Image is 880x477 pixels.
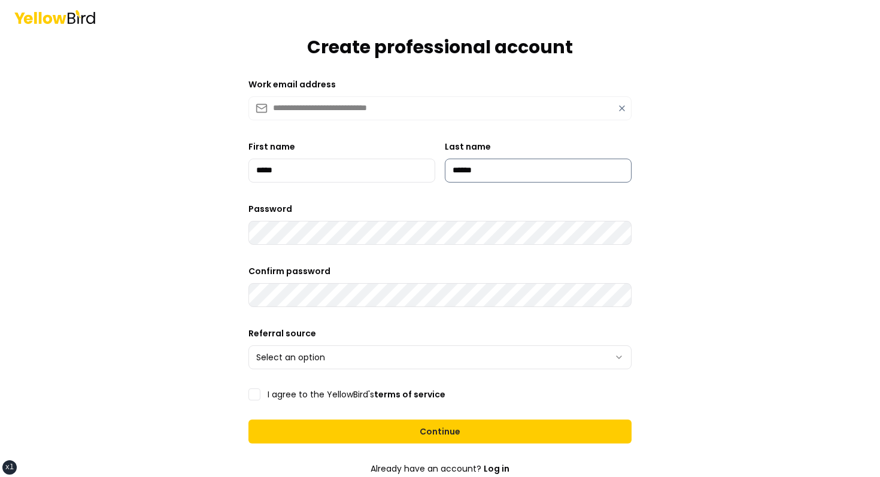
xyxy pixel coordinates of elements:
a: Log in [484,463,509,475]
h1: Create professional account [307,37,573,58]
label: Referral source [248,327,316,339]
label: Confirm password [248,265,330,277]
label: Work email address [248,78,336,90]
p: Already have an account? [248,463,632,475]
label: First name [248,141,295,153]
label: Last name [445,141,491,153]
label: I agree to the YellowBird's [268,390,445,399]
div: xl [5,463,14,472]
a: terms of service [374,388,445,400]
button: Continue [248,420,632,443]
label: Password [248,203,292,215]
